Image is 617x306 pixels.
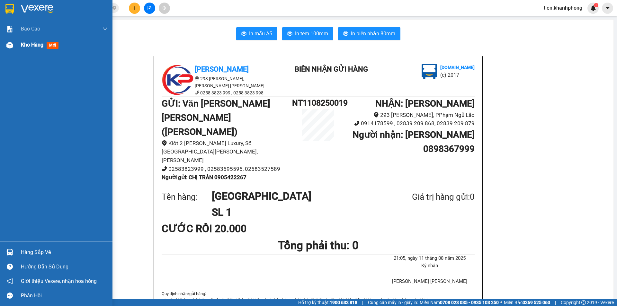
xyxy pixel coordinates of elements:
li: 293 [PERSON_NAME], [PERSON_NAME] [PERSON_NAME] [162,75,277,89]
i: Quý Khách phải báo mã số trên Biên Nhận Gửi Hàng khi nhận hàng, phải trình CMND và giấy giới thiệ... [169,298,428,302]
h1: Tổng phải thu: 0 [162,237,475,254]
span: printer [343,31,348,37]
span: Kho hàng [21,42,43,48]
span: Hỗ trợ kỹ thuật: [298,299,357,306]
b: GỬI : Văn [PERSON_NAME] [PERSON_NAME] ([PERSON_NAME]) [162,98,270,137]
span: environment [373,112,379,118]
span: caret-down [605,5,611,11]
b: NHẬN : [PERSON_NAME] [375,98,475,109]
b: BIÊN NHẬN GỬI HÀNG [295,65,368,73]
button: printerIn mẫu A5 [236,27,277,40]
div: CƯỚC RỒI 20.000 [162,221,265,237]
span: close-circle [112,6,116,10]
span: copyright [581,300,586,305]
h1: SL 1 [212,204,381,220]
b: [DOMAIN_NAME] [440,65,475,70]
button: printerIn tem 100mm [282,27,333,40]
span: file-add [147,6,152,10]
div: Phản hồi [21,291,108,301]
span: In mẫu A5 [249,30,272,38]
div: Tên hàng: [162,190,212,204]
span: phone [195,90,199,95]
span: environment [195,76,199,81]
span: printer [287,31,292,37]
span: In tem 100mm [295,30,328,38]
img: logo.jpg [162,64,194,96]
img: logo-vxr [5,4,14,14]
li: Kiôt 2 [PERSON_NAME] Luxury, Số [GEOGRAPHIC_DATA][PERSON_NAME], [PERSON_NAME] [162,139,292,165]
img: warehouse-icon [6,42,13,48]
span: mới [47,42,58,49]
b: Người nhận : [PERSON_NAME] 0898367999 [353,129,475,154]
li: (c) 2017 [73,31,108,39]
span: Miền Bắc [504,299,550,306]
b: [DOMAIN_NAME] [73,24,108,30]
strong: 0708 023 035 - 0935 103 250 [440,300,499,305]
span: aim [162,6,166,10]
b: [PERSON_NAME] [195,65,249,73]
div: Giá trị hàng gửi: 0 [381,190,475,204]
span: question-circle [7,264,13,270]
span: In biên nhận 80mm [351,30,395,38]
li: 02583823999 , 02583595595, 02583527589 [162,165,292,173]
img: icon-new-feature [590,5,596,11]
span: message [7,293,13,299]
strong: 1900 633 818 [330,300,357,305]
span: close-circle [112,5,116,11]
span: notification [7,278,13,284]
div: Hàng sắp về [21,248,108,257]
span: phone [354,120,360,126]
button: plus [129,3,140,14]
sup: 1 [594,3,598,7]
button: printerIn biên nhận 80mm [338,27,400,40]
span: tien.khanhphong [539,4,587,12]
span: Cung cấp máy in - giấy in: [368,299,418,306]
img: solution-icon [6,26,13,32]
button: aim [159,3,170,14]
span: Báo cáo [21,25,40,33]
span: Giới thiệu Vexere, nhận hoa hồng [21,277,97,285]
img: logo.jpg [8,8,40,40]
span: down [103,26,108,31]
span: 1 [595,3,597,7]
span: plus [132,6,137,10]
div: Hướng dẫn sử dụng [21,262,108,272]
strong: 0369 525 060 [523,300,550,305]
span: | [555,299,556,306]
li: Ký nhận [385,262,475,270]
span: | [362,299,363,306]
img: warehouse-icon [6,249,13,256]
li: 0914178599 , 02839 209 868, 02839 209 879 [344,119,475,128]
img: logo.jpg [422,64,437,79]
b: BIÊN NHẬN GỬI HÀNG [52,9,72,51]
span: environment [162,140,167,146]
img: logo.jpg [89,8,104,23]
span: phone [162,166,167,171]
span: ⚪️ [500,301,502,304]
b: Người gửi : CHỊ TRÂN 0905422267 [162,174,246,180]
h1: [GEOGRAPHIC_DATA] [212,188,381,204]
h1: NT1108250019 [292,97,344,109]
button: caret-down [602,3,613,14]
span: printer [241,31,246,37]
button: file-add [144,3,155,14]
span: Miền Nam [420,299,499,306]
li: (c) 2017 [440,71,475,79]
li: 293 [PERSON_NAME], PPhạm Ngũ Lão [344,111,475,119]
li: 21:05, ngày 11 tháng 08 năm 2025 [385,255,475,262]
li: [PERSON_NAME] [PERSON_NAME] [385,278,475,285]
li: 0258 3823 999 , 0258 3823 998 [162,89,277,96]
